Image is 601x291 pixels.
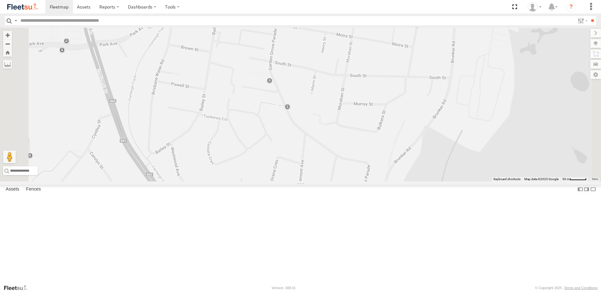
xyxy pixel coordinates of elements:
button: Zoom out [3,39,12,48]
div: Version: 308.01 [272,286,296,290]
label: Measure [3,60,12,69]
button: Drag Pegman onto the map to open Street View [3,151,16,163]
a: Terms (opens in new tab) [592,178,598,180]
label: Assets [3,185,22,194]
a: Visit our Website [3,285,32,291]
a: Terms and Conditions [564,286,598,290]
label: Search Filter Options [575,16,589,25]
i: ? [566,2,576,12]
div: © Copyright 2025 - [535,286,598,290]
img: fleetsu-logo-horizontal.svg [6,3,39,11]
label: Dock Summary Table to the Right [583,185,590,194]
button: Keyboard shortcuts [493,177,521,181]
button: Map Scale: 50 m per 50 pixels [560,177,588,181]
button: Zoom Home [3,48,12,57]
span: 50 m [562,177,570,181]
label: Dock Summary Table to the Left [577,185,583,194]
label: Hide Summary Table [590,185,596,194]
label: Fences [23,185,44,194]
button: Zoom in [3,31,12,39]
div: Brodie Roesler [526,2,544,12]
span: Map data ©2025 Google [524,177,559,181]
label: Map Settings [590,70,601,79]
label: Search Query [13,16,18,25]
